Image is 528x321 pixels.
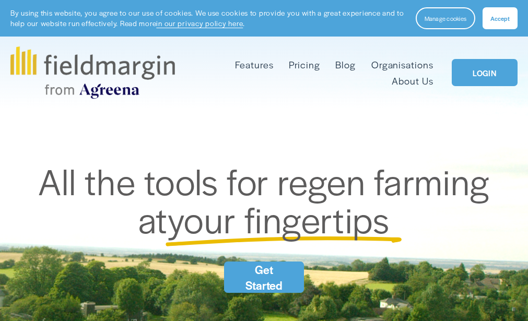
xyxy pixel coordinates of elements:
[10,46,174,99] img: fieldmargin.com
[335,56,356,73] a: Blog
[168,194,390,244] span: your fingertips
[425,14,466,22] span: Manage cookies
[392,73,433,89] a: About Us
[10,8,405,29] p: By using this website, you agree to our use of cookies. We use cookies to provide you with a grea...
[490,14,510,22] span: Accept
[289,56,320,73] a: Pricing
[452,59,518,86] a: LOGIN
[416,7,475,29] button: Manage cookies
[156,18,243,28] a: in our privacy policy here
[483,7,518,29] button: Accept
[235,57,274,72] span: Features
[224,261,304,293] a: Get Started
[38,156,489,244] span: All the tools for regen farming at
[235,56,274,73] a: folder dropdown
[371,56,434,73] a: Organisations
